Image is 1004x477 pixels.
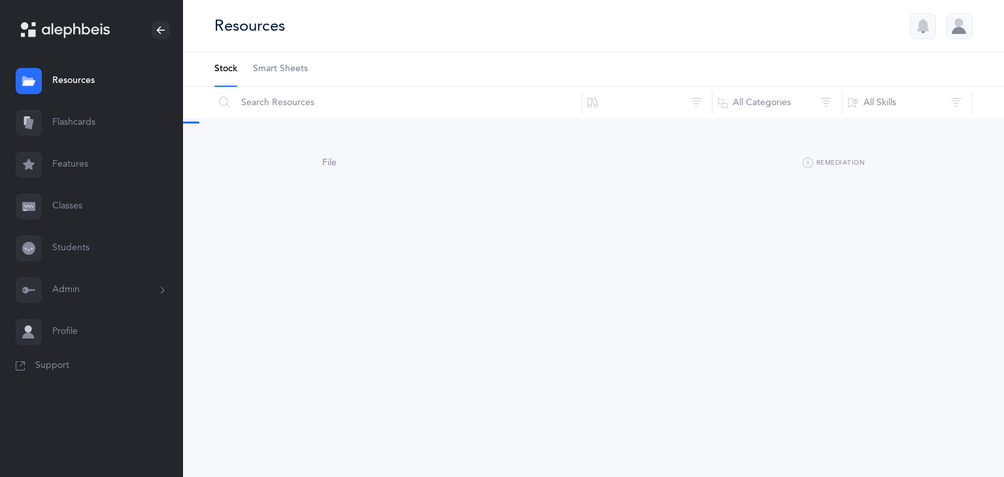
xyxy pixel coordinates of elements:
input: Search Resources [214,87,582,118]
span: Smart Sheets [253,63,308,76]
span: File [322,157,337,168]
button: All Skills [842,87,973,118]
button: Remediation [803,156,865,171]
button: All Categories [712,87,843,118]
div: Resources [214,15,285,37]
span: Support [35,359,69,372]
